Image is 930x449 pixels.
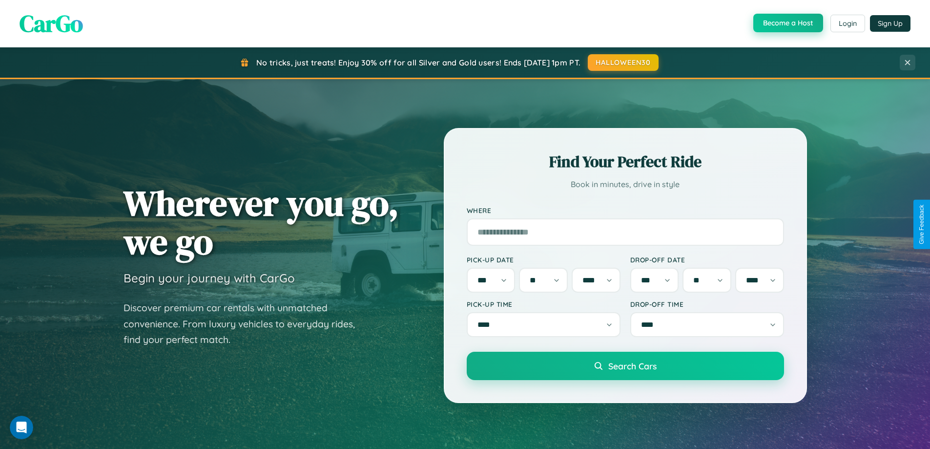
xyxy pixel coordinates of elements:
h2: Find Your Perfect Ride [467,151,784,172]
div: Give Feedback [918,205,925,244]
h3: Begin your journey with CarGo [124,271,295,285]
iframe: Intercom live chat [10,416,33,439]
label: Drop-off Time [630,300,784,308]
span: No tricks, just treats! Enjoy 30% off for all Silver and Gold users! Ends [DATE] 1pm PT. [256,58,580,67]
p: Discover premium car rentals with unmatched convenience. From luxury vehicles to everyday rides, ... [124,300,368,348]
span: CarGo [20,7,83,40]
button: HALLOWEEN30 [588,54,659,71]
button: Search Cars [467,352,784,380]
label: Where [467,206,784,214]
button: Login [830,15,865,32]
label: Pick-up Date [467,256,620,264]
p: Book in minutes, drive in style [467,177,784,192]
label: Pick-up Time [467,300,620,308]
span: Search Cars [608,361,657,371]
label: Drop-off Date [630,256,784,264]
button: Sign Up [870,15,910,32]
button: Become a Host [753,14,823,32]
h1: Wherever you go, we go [124,184,399,261]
